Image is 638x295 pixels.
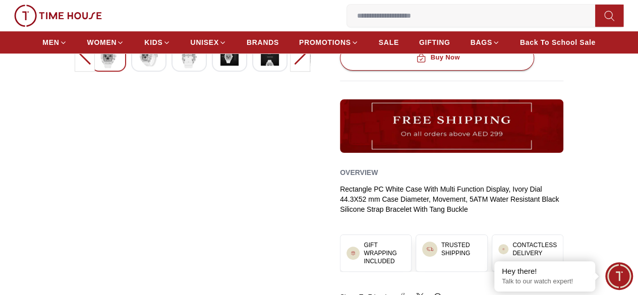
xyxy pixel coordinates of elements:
[42,37,59,47] span: MEN
[140,45,158,68] img: Kenneth Scott Men's Multi Function Ivory Dial Watch - K25103-ZSBI
[520,37,596,47] span: Back To School Sale
[261,45,279,68] img: Kenneth Scott Men's Multi Function Ivory Dial Watch - K25103-ZSBI
[364,241,405,265] h3: GIFT WRAPPING INCLUDED
[299,33,359,51] a: PROMOTIONS
[340,165,378,180] h2: Overview
[419,33,450,51] a: GIFTING
[299,37,351,47] span: PROMOTIONS
[520,33,596,51] a: Back To School Sale
[87,33,125,51] a: WOMEN
[99,45,118,68] img: Kenneth Scott Men's Multi Function Ivory Dial Watch - K25103-ZSBI
[191,37,219,47] span: UNISEX
[605,262,633,290] div: Chat Widget
[144,33,170,51] a: KIDS
[87,37,117,47] span: WOMEN
[426,246,433,252] img: ...
[502,266,588,276] div: Hey there!
[414,52,459,64] div: Buy Now
[379,33,399,51] a: SALE
[144,37,162,47] span: KIDS
[512,241,557,257] h3: CONTACTLESS DELIVERY
[502,277,588,286] p: Talk to our watch expert!
[441,241,481,257] h3: TRUSTED SHIPPING
[419,37,450,47] span: GIFTING
[502,248,505,251] img: ...
[340,99,563,153] img: ...
[340,184,563,214] div: Rectangle PC White Case With Multi Function Display, Ivory Dial 44.3X52 mm Case Diameter, Movemen...
[220,45,239,68] img: Kenneth Scott Men's Multi Function Ivory Dial Watch - K25103-ZSBI
[351,251,356,256] img: ...
[180,45,198,68] img: Kenneth Scott Men's Multi Function Ivory Dial Watch - K25103-ZSBI
[191,33,226,51] a: UNISEX
[14,5,102,27] img: ...
[470,33,499,51] a: BAGS
[470,37,492,47] span: BAGS
[340,45,534,71] button: Buy Now
[42,33,67,51] a: MEN
[247,33,279,51] a: BRANDS
[247,37,279,47] span: BRANDS
[379,37,399,47] span: SALE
